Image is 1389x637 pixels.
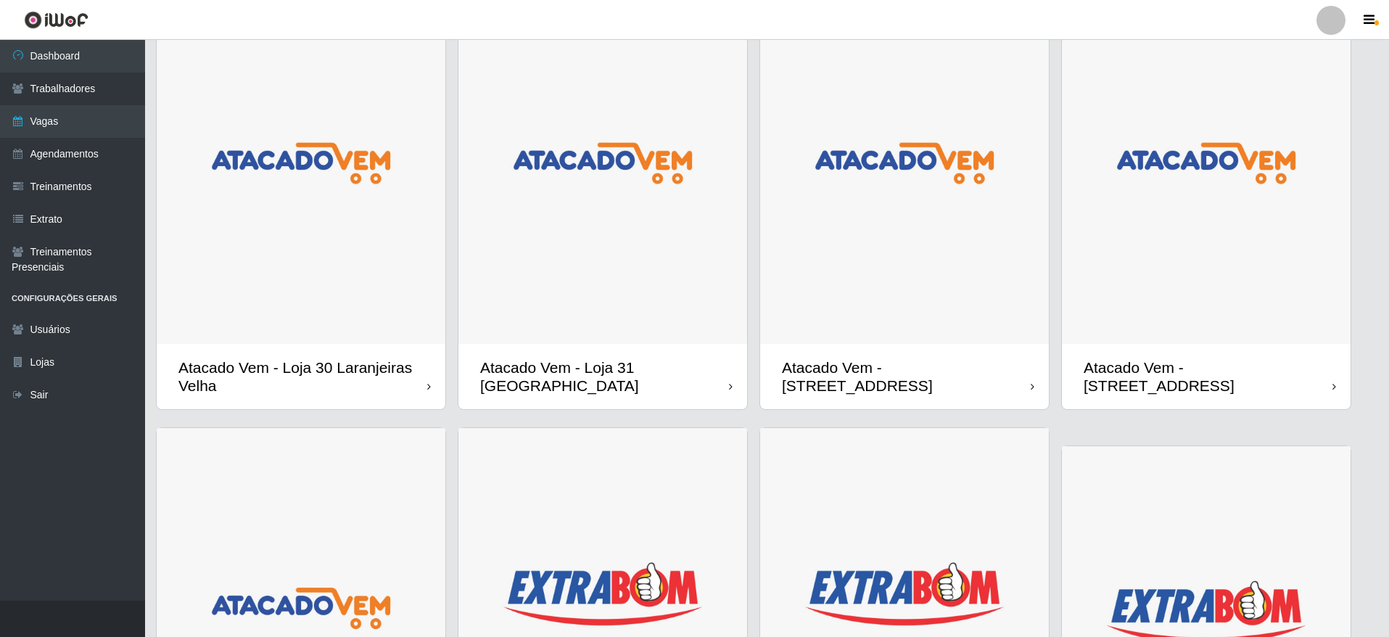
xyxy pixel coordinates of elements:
div: Atacado Vem - Loja 30 Laranjeiras Velha [178,358,427,395]
div: Atacado Vem - [STREET_ADDRESS] [782,358,1031,395]
div: Atacado Vem - [STREET_ADDRESS] [1084,358,1332,395]
div: Atacado Vem - Loja 31 [GEOGRAPHIC_DATA] [480,358,729,395]
img: CoreUI Logo [24,11,88,29]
